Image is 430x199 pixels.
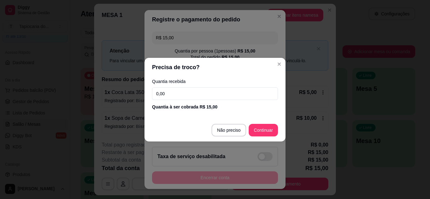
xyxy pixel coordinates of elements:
[212,124,246,136] button: Não preciso
[274,59,284,69] button: Close
[249,124,278,136] button: Continuar
[152,79,278,83] label: Quantia recebida
[152,104,278,110] div: Quantia à ser cobrada R$ 15,00
[144,58,286,76] header: Precisa de troco?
